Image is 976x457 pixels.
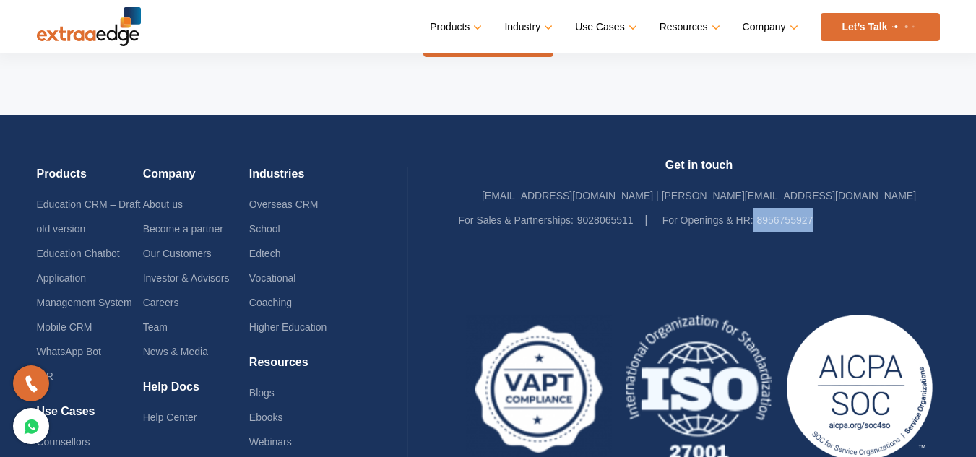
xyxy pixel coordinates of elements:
[249,412,283,423] a: Ebooks
[143,248,212,259] a: Our Customers
[37,436,90,448] a: Counsellors
[143,321,168,333] a: Team
[37,248,120,259] a: Education Chatbot
[249,436,292,448] a: Webinars
[756,214,813,226] a: 8956755927
[37,167,143,192] h4: Products
[37,272,132,308] a: Application Management System
[821,13,940,41] a: Let’s Talk
[143,297,179,308] a: Careers
[430,17,479,38] a: Products
[143,272,230,284] a: Investor & Advisors
[37,346,102,357] a: WhatsApp Bot
[504,17,550,38] a: Industry
[143,199,183,210] a: About us
[143,412,197,423] a: Help Center
[37,321,92,333] a: Mobile CRM
[577,214,634,226] a: 9028065511
[459,208,574,232] label: For Sales & Partnerships:
[37,404,143,430] h4: Use Cases
[249,248,281,259] a: Edtech
[143,223,223,235] a: Become a partner
[143,380,249,405] h4: Help Docs
[143,346,208,357] a: News & Media
[660,17,717,38] a: Resources
[575,17,634,38] a: Use Cases
[249,387,275,399] a: Blogs
[249,321,327,333] a: Higher Education
[249,223,280,235] a: School
[37,199,141,235] a: Education CRM – Draft old version
[143,167,249,192] h4: Company
[249,167,355,192] h4: Industries
[482,190,916,201] a: [EMAIL_ADDRESS][DOMAIN_NAME] | [PERSON_NAME][EMAIL_ADDRESS][DOMAIN_NAME]
[249,272,296,284] a: Vocational
[459,158,940,183] h4: Get in touch
[249,199,319,210] a: Overseas CRM
[743,17,795,38] a: Company
[249,297,292,308] a: Coaching
[662,208,753,232] label: For Openings & HR:
[249,355,355,380] h4: Resources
